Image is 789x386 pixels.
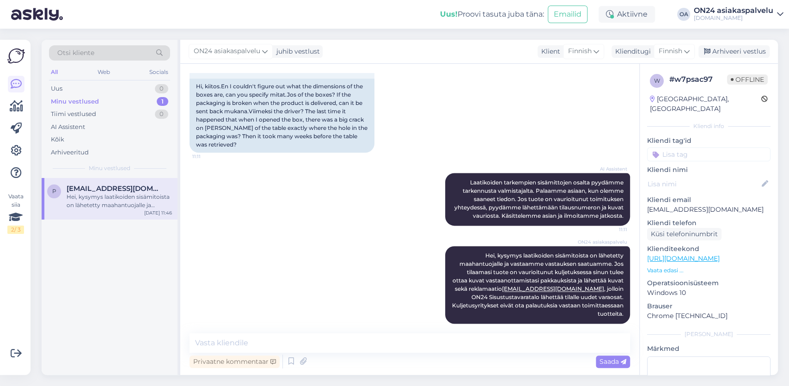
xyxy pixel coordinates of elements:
img: Askly Logo [7,47,25,65]
div: Hei, kysymys laatikoiden sisämitoista on lähetetty maahantuojalle ja vastaamme vastauksen saatuam... [67,193,172,209]
span: Saada [599,357,626,366]
div: [DATE] 11:46 [144,209,172,216]
div: OA [677,8,690,21]
p: Kliendi email [647,195,771,205]
div: Arhiveeri vestlus [698,45,770,58]
p: Kliendi telefon [647,218,771,228]
span: 11:46 [593,324,627,331]
a: [EMAIL_ADDRESS][DOMAIN_NAME] [502,285,604,292]
div: 0 [155,84,168,93]
div: AI Assistent [51,123,85,132]
div: juhib vestlust [273,47,320,56]
button: Emailid [548,6,587,23]
input: Lisa tag [647,147,771,161]
div: Vaata siia [7,192,24,234]
div: Hi, kiitos.En I couldn't figure out what the dimensions of the boxes are, can you specify mitat.J... [190,79,374,153]
span: Finnish [659,46,682,56]
div: Minu vestlused [51,97,99,106]
div: Uus [51,84,62,93]
div: # w7psac97 [669,74,727,85]
div: [GEOGRAPHIC_DATA], [GEOGRAPHIC_DATA] [650,94,761,114]
p: Kliendi nimi [647,165,771,175]
a: [URL][DOMAIN_NAME] [647,254,720,263]
span: Minu vestlused [89,164,130,172]
span: pipsalai1@gmail.com [67,184,163,193]
p: Brauser [647,301,771,311]
a: ON24 asiakaspalvelu[DOMAIN_NAME] [694,7,783,22]
div: Proovi tasuta juba täna: [440,9,544,20]
b: Uus! [440,10,458,18]
div: [DOMAIN_NAME] [694,14,773,22]
span: Laatikoiden tarkempien sisämittojen osalta pyydämme tarkennusta valmistajalta. Palaamme asiaan, k... [454,179,625,219]
span: Offline [727,74,768,85]
span: p [52,188,56,195]
span: 11:11 [593,226,627,233]
span: w [654,77,660,84]
div: Kliendi info [647,122,771,130]
div: Klient [538,47,560,56]
p: Chrome [TECHNICAL_ID] [647,311,771,321]
div: Socials [147,66,170,78]
span: 11:11 [192,153,227,160]
span: AI Assistent [593,165,627,172]
div: Küsi telefoninumbrit [647,228,722,240]
span: ON24 asiakaspalvelu [578,239,627,245]
div: Web [96,66,112,78]
div: Kõik [51,135,64,144]
p: [EMAIL_ADDRESS][DOMAIN_NAME] [647,205,771,214]
p: Klienditeekond [647,244,771,254]
div: Klienditugi [612,47,651,56]
div: All [49,66,60,78]
p: Windows 10 [647,288,771,298]
span: Finnish [568,46,592,56]
div: Aktiivne [599,6,655,23]
p: Vaata edasi ... [647,266,771,275]
div: Arhiveeritud [51,148,89,157]
div: Tiimi vestlused [51,110,96,119]
div: Privaatne kommentaar [190,355,280,368]
div: [PERSON_NAME] [647,330,771,338]
div: 0 [155,110,168,119]
span: Otsi kliente [57,48,94,58]
p: Operatsioonisüsteem [647,278,771,288]
p: Kliendi tag'id [647,136,771,146]
span: ON24 asiakaspalvelu [194,46,260,56]
span: Hei, kysymys laatikoiden sisämitoista on lähetetty maahantuojalle ja vastaamme vastauksen saatuam... [452,252,625,317]
input: Lisa nimi [648,179,760,189]
p: Märkmed [647,344,771,354]
div: 2 / 3 [7,226,24,234]
div: 1 [157,97,168,106]
div: ON24 asiakaspalvelu [694,7,773,14]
